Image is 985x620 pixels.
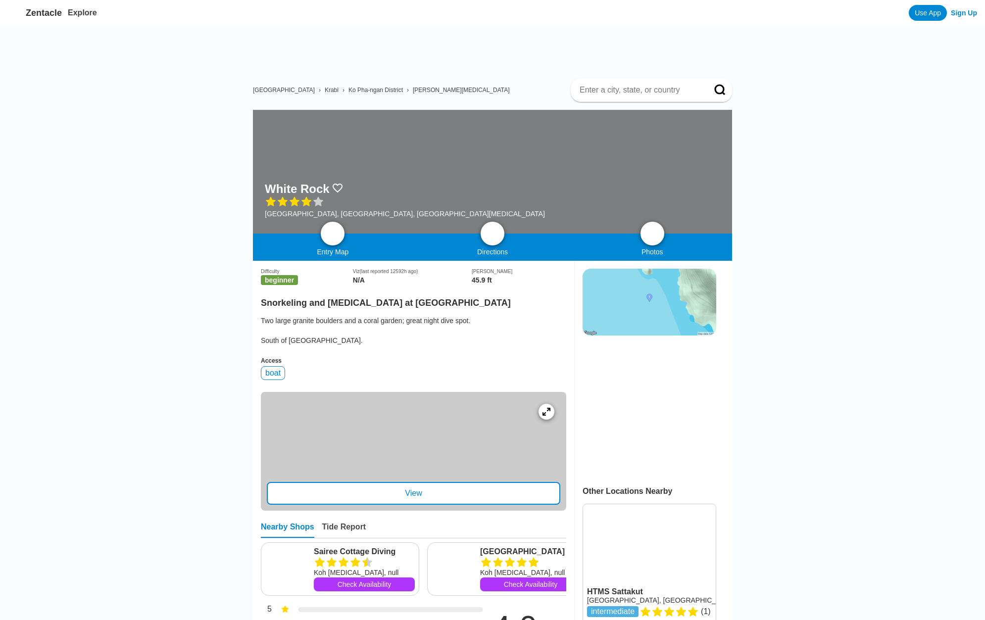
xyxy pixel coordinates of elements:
[253,87,315,94] a: [GEOGRAPHIC_DATA]
[327,228,339,239] img: map
[261,357,566,364] div: Access
[68,8,97,17] a: Explore
[348,87,403,94] a: Ko Pha-ngan District
[267,482,560,505] div: View
[583,269,716,335] img: staticmap
[319,87,321,94] span: ›
[261,392,566,511] a: entry mapView
[487,228,498,239] img: directions
[480,547,581,557] a: [GEOGRAPHIC_DATA]
[909,5,947,21] a: Use App
[572,248,732,256] div: Photos
[314,568,415,577] div: Koh [MEDICAL_DATA], null
[314,577,415,591] a: Check Availability
[314,547,415,557] a: Sairee Cottage Diving
[951,9,977,17] a: Sign Up
[8,5,62,21] a: Zentacle logoZentacle
[579,85,700,95] input: Enter a city, state, or country
[413,87,510,94] a: [PERSON_NAME][MEDICAL_DATA]
[261,292,566,308] h2: Snorkeling and [MEDICAL_DATA] at [GEOGRAPHIC_DATA]
[472,269,566,274] div: [PERSON_NAME]
[265,547,310,591] img: Sairee Cottage Diving
[343,87,345,94] span: ›
[413,248,573,256] div: Directions
[353,269,472,274] div: Viz (last reported 12592h ago)
[8,5,24,21] img: Zentacle logo
[353,276,472,284] div: N/A
[261,366,285,380] div: boat
[322,523,366,538] div: Tide Report
[640,222,664,245] a: photos
[480,577,581,591] a: Check Availability
[480,568,581,577] div: Koh [MEDICAL_DATA], null
[253,248,413,256] div: Entry Map
[407,87,409,94] span: ›
[583,487,732,496] div: Other Locations Nearby
[261,523,314,538] div: Nearby Shops
[261,316,566,345] div: Two large granite boulders and a coral garden; great night dive spot. South of [GEOGRAPHIC_DATA].
[265,182,330,196] h1: White Rock
[432,547,476,591] img: Seashell Resort Dive Center
[472,276,566,284] div: 45.9 ft
[321,222,345,245] a: map
[587,596,867,604] a: [GEOGRAPHIC_DATA], [GEOGRAPHIC_DATA], [GEOGRAPHIC_DATA][MEDICAL_DATA]
[261,269,353,274] div: Difficulty
[583,345,715,469] iframe: Advertisement
[26,8,62,18] span: Zentacle
[265,210,545,218] div: [GEOGRAPHIC_DATA], [GEOGRAPHIC_DATA], [GEOGRAPHIC_DATA][MEDICAL_DATA]
[261,26,732,70] iframe: Advertisement
[646,228,658,239] img: photos
[325,87,339,94] a: Krabi
[261,275,298,285] span: beginner
[261,604,272,617] div: 5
